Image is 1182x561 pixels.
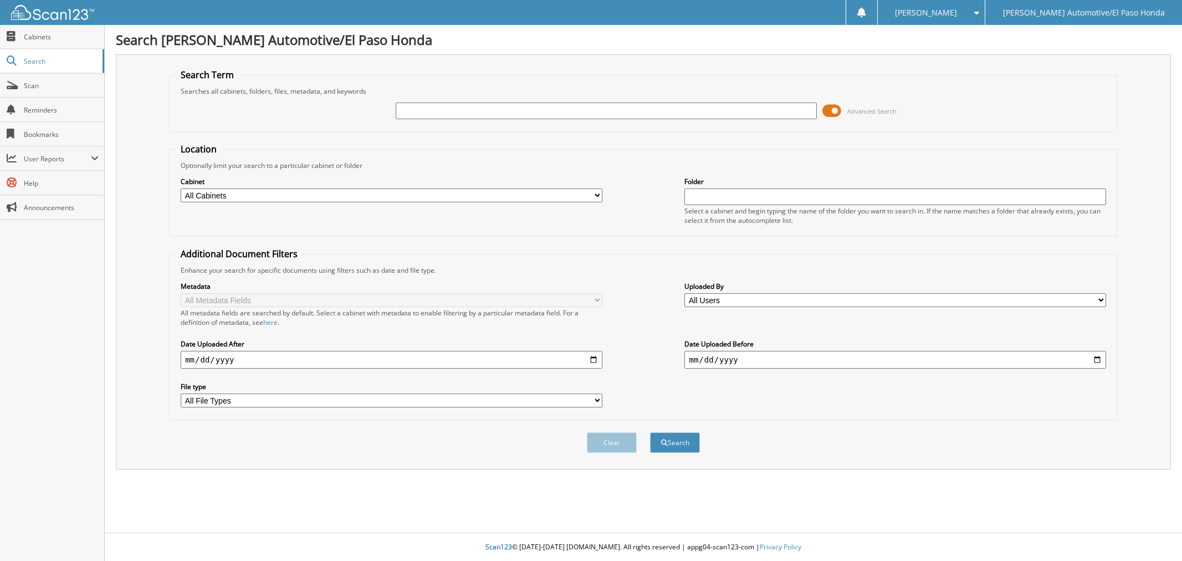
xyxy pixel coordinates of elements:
[11,5,94,20] img: scan123-logo-white.svg
[24,105,99,115] span: Reminders
[175,248,303,260] legend: Additional Document Filters
[684,206,1106,225] div: Select a cabinet and begin typing the name of the folder you want to search in. If the name match...
[485,542,512,552] span: Scan123
[684,282,1106,291] label: Uploaded By
[263,318,278,327] a: here
[684,351,1106,369] input: end
[24,178,99,188] span: Help
[181,339,602,349] label: Date Uploaded After
[24,130,99,139] span: Bookmarks
[175,69,239,81] legend: Search Term
[105,534,1182,561] div: © [DATE]-[DATE] [DOMAIN_NAME]. All rights reserved | appg04-scan123-com |
[181,177,602,186] label: Cabinet
[847,107,897,115] span: Advanced Search
[24,81,99,90] span: Scan
[1003,9,1165,16] span: [PERSON_NAME] Automotive/El Paso Honda
[24,203,99,212] span: Announcements
[24,154,91,164] span: User Reports
[175,161,1112,170] div: Optionally limit your search to a particular cabinet or folder
[684,177,1106,186] label: Folder
[24,32,99,42] span: Cabinets
[175,86,1112,96] div: Searches all cabinets, folders, files, metadata, and keywords
[116,30,1171,49] h1: Search [PERSON_NAME] Automotive/El Paso Honda
[684,339,1106,349] label: Date Uploaded Before
[895,9,957,16] span: [PERSON_NAME]
[175,266,1112,275] div: Enhance your search for specific documents using filters such as date and file type.
[181,382,602,391] label: File type
[650,432,700,453] button: Search
[181,351,602,369] input: start
[181,282,602,291] label: Metadata
[175,143,222,155] legend: Location
[181,308,602,327] div: All metadata fields are searched by default. Select a cabinet with metadata to enable filtering b...
[1127,508,1182,561] iframe: Chat Widget
[760,542,801,552] a: Privacy Policy
[24,57,97,66] span: Search
[587,432,637,453] button: Clear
